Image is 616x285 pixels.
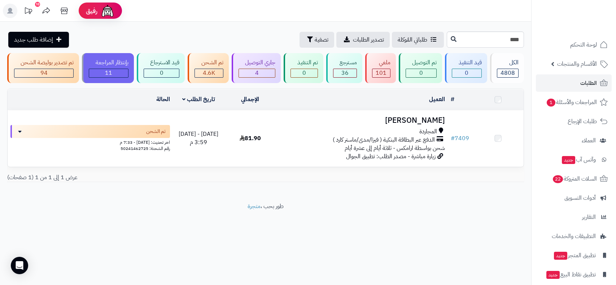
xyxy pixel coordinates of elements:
a: طلباتي المُوكلة [392,32,444,48]
div: الكل [497,59,519,67]
span: 0 [302,69,306,77]
button: تصفية [300,32,334,48]
span: الطلبات [580,78,597,88]
span: 0 [419,69,423,77]
a: بإنتظار المراجعة 11 [80,53,135,83]
span: طلباتي المُوكلة [398,35,427,44]
span: طلبات الإرجاع [568,116,597,126]
a: أدوات التسويق [536,189,612,207]
span: تطبيق نقاط البيع [546,269,596,280]
span: 4808 [501,69,515,77]
a: تصدير الطلبات [336,32,390,48]
span: رفيق [86,7,97,15]
a: تاريخ الطلب [182,95,215,104]
span: تطبيق المتجر [553,250,596,260]
a: تم تصدير بوليصة الشحن 94 [6,53,80,83]
span: 81.90 [240,134,261,143]
span: 36 [341,69,349,77]
span: السلات المتروكة [552,174,597,184]
span: جديد [554,252,567,260]
a: تم الشحن 4.6K [186,53,230,83]
div: قيد التنفيذ [452,59,481,67]
span: المراجعات والأسئلة [546,97,597,107]
div: 11 [89,69,128,77]
div: 36 [333,69,357,77]
a: الطلبات [536,74,612,92]
span: جديد [562,156,575,164]
div: بإنتظار المراجعة [89,59,128,67]
div: 94 [14,69,73,77]
span: التطبيقات والخدمات [552,231,596,241]
div: 4561 [195,69,223,77]
span: تم الشحن [146,128,166,135]
div: ملغي [372,59,390,67]
span: لوحة التحكم [570,40,597,50]
a: التطبيقات والخدمات [536,228,612,245]
a: العملاء [536,132,612,149]
div: تم التنفيذ [290,59,318,67]
div: تم التوصيل [406,59,437,67]
span: 94 [40,69,48,77]
a: تم التوصيل 0 [397,53,444,83]
a: # [451,95,454,104]
div: تم تصدير بوليصة الشحن [14,59,74,67]
span: 22 [553,175,563,183]
span: المجاردة [419,128,437,136]
a: طلبات الإرجاع [536,113,612,130]
a: إضافة طلب جديد [8,32,69,48]
span: أدوات التسويق [564,193,596,203]
span: 4.6K [203,69,215,77]
span: وآتس آب [561,155,596,165]
div: 0 [291,69,317,77]
div: جاري التوصيل [239,59,275,67]
a: التقارير [536,208,612,226]
div: مسترجع [333,59,357,67]
span: تصفية [315,35,328,44]
span: العملاء [582,135,596,146]
span: [DATE] - [DATE] 3:59 م [179,130,218,147]
a: الإجمالي [241,95,259,104]
div: عرض 1 إلى 1 من 1 (1 صفحات) [2,173,266,182]
a: السلات المتروكة22 [536,170,612,187]
a: لوحة التحكم [536,36,612,53]
img: ai-face.png [100,4,115,18]
span: الأقسام والمنتجات [557,59,597,69]
span: جديد [546,271,560,279]
a: تحديثات المنصة [19,4,37,20]
div: 0 [452,69,481,77]
div: 0 [406,69,436,77]
div: قيد الاسترجاع [144,59,179,67]
a: تم التنفيذ 0 [282,53,324,83]
a: المراجعات والأسئلة1 [536,94,612,111]
div: 4 [239,69,275,77]
span: 1 [547,99,555,107]
span: التقارير [582,212,596,222]
a: جاري التوصيل 4 [230,53,282,83]
a: مسترجع 36 [325,53,364,83]
div: 0 [144,69,179,77]
a: الكل4808 [489,53,525,83]
span: # [451,134,455,143]
span: رقم الشحنة: 50241462725 [121,145,170,152]
span: 0 [160,69,163,77]
div: 10 [35,2,40,7]
a: #7409 [451,134,469,143]
a: تطبيق نقاط البيعجديد [536,266,612,283]
span: الدفع عبر البطاقة البنكية ( فيزا/مدى/ماستر كارد ) [333,136,435,144]
span: تصدير الطلبات [353,35,384,44]
span: شحن بواسطة ارامكس - ثلاثة أيام إلى عشرة أيام [345,144,445,152]
a: الحالة [156,95,170,104]
h3: [PERSON_NAME] [279,116,445,125]
a: متجرة [248,202,261,211]
div: اخر تحديث: [DATE] - 7:33 م [10,138,170,146]
span: 4 [255,69,259,77]
a: تطبيق المتجرجديد [536,247,612,264]
a: ملغي 101 [364,53,397,83]
span: زيارة مباشرة - مصدر الطلب: تطبيق الجوال [346,152,436,161]
span: 0 [465,69,468,77]
div: Open Intercom Messenger [11,257,28,274]
a: وآتس آبجديد [536,151,612,168]
div: تم الشحن [195,59,223,67]
span: 11 [105,69,112,77]
span: إضافة طلب جديد [14,35,53,44]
